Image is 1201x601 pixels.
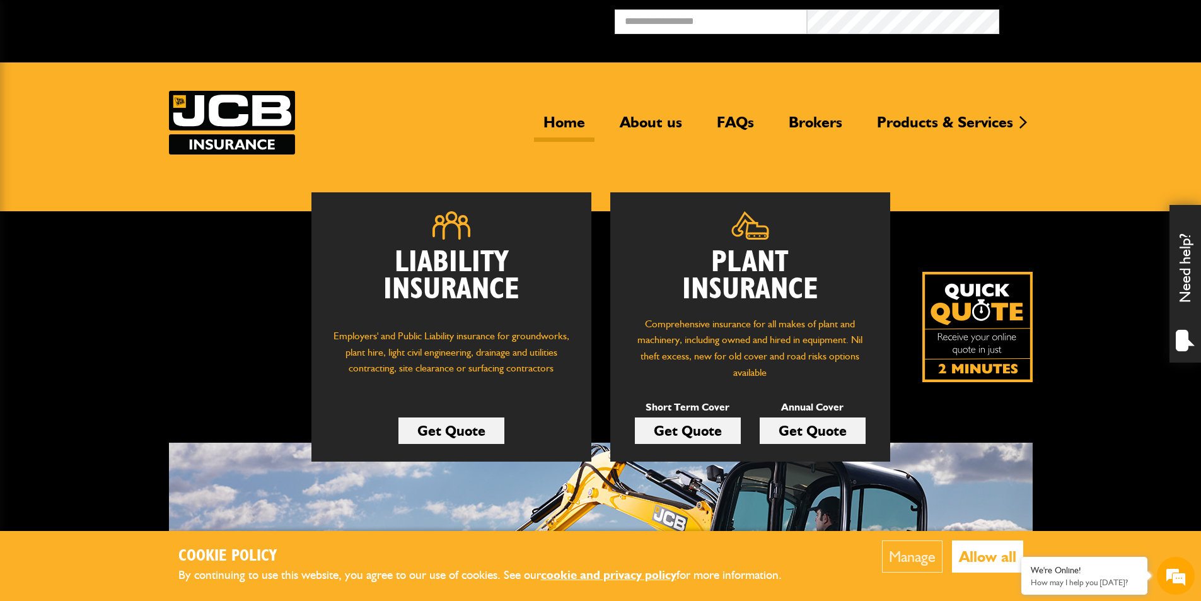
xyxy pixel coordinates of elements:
button: Allow all [952,540,1023,573]
a: Get your insurance quote isn just 2-minutes [922,272,1033,382]
button: Manage [882,540,943,573]
a: Get Quote [398,417,504,444]
a: Get Quote [760,417,866,444]
a: cookie and privacy policy [541,568,676,582]
p: By continuing to use this website, you agree to our use of cookies. See our for more information. [178,566,803,585]
button: Broker Login [999,9,1192,29]
a: Get Quote [635,417,741,444]
a: FAQs [707,113,763,142]
a: Products & Services [867,113,1023,142]
img: Quick Quote [922,272,1033,382]
div: Need help? [1169,205,1201,363]
p: Short Term Cover [635,399,741,416]
p: Comprehensive insurance for all makes of plant and machinery, including owned and hired in equipm... [629,316,871,380]
h2: Cookie Policy [178,547,803,566]
a: About us [610,113,692,142]
a: Home [534,113,595,142]
h2: Liability Insurance [330,249,572,316]
a: Brokers [779,113,852,142]
p: How may I help you today? [1031,578,1138,587]
p: Employers' and Public Liability insurance for groundworks, plant hire, light civil engineering, d... [330,328,572,388]
h2: Plant Insurance [629,249,871,303]
img: JCB Insurance Services logo [169,91,295,155]
p: Annual Cover [760,399,866,416]
div: We're Online! [1031,565,1138,576]
a: JCB Insurance Services [169,91,295,155]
